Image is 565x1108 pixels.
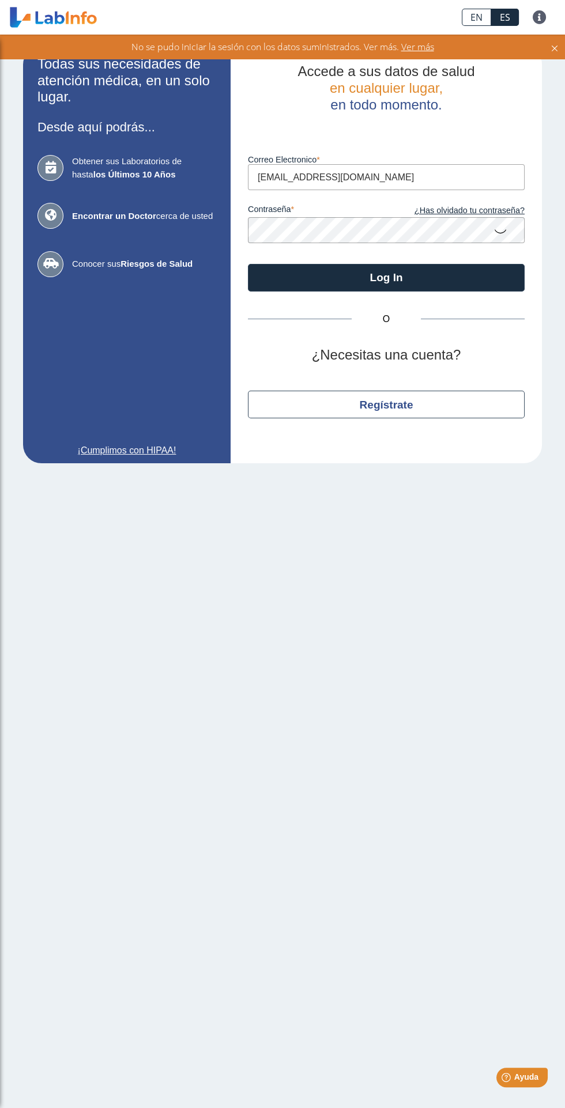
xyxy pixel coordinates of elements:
[131,40,399,53] span: No se pudo iniciar la sesión con los datos suministrados. Ver más.
[72,155,216,181] span: Obtener sus Laboratorios de hasta
[330,80,443,96] span: en cualquier lugar,
[298,63,475,79] span: Accede a sus datos de salud
[330,97,442,112] span: en todo momento.
[399,40,434,53] span: Ver más
[248,155,525,164] label: Correo Electronico
[37,120,216,134] h3: Desde aquí podrás...
[72,258,216,271] span: Conocer sus
[248,391,525,418] button: Regístrate
[462,9,491,26] a: EN
[248,205,386,217] label: contraseña
[491,9,519,26] a: ES
[352,312,421,326] span: O
[386,205,525,217] a: ¿Has olvidado tu contraseña?
[248,264,525,292] button: Log In
[72,211,156,221] b: Encontrar un Doctor
[93,169,176,179] b: los Últimos 10 Años
[72,210,216,223] span: cerca de usted
[37,444,216,457] a: ¡Cumplimos con HIPAA!
[37,56,216,105] h2: Todas sus necesidades de atención médica, en un solo lugar.
[462,1063,552,1095] iframe: Help widget launcher
[120,259,193,269] b: Riesgos de Salud
[248,347,525,364] h2: ¿Necesitas una cuenta?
